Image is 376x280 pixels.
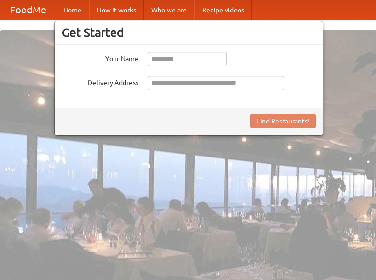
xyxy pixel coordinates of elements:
[250,114,316,128] button: Find Restaurants!
[62,76,138,88] label: Delivery Address
[89,0,144,20] a: How it works
[144,0,194,20] a: Who we are
[194,0,252,20] a: Recipe videos
[62,25,316,40] h3: Get Started
[62,52,138,64] label: Your Name
[56,0,89,20] a: Home
[0,0,56,20] a: FoodMe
